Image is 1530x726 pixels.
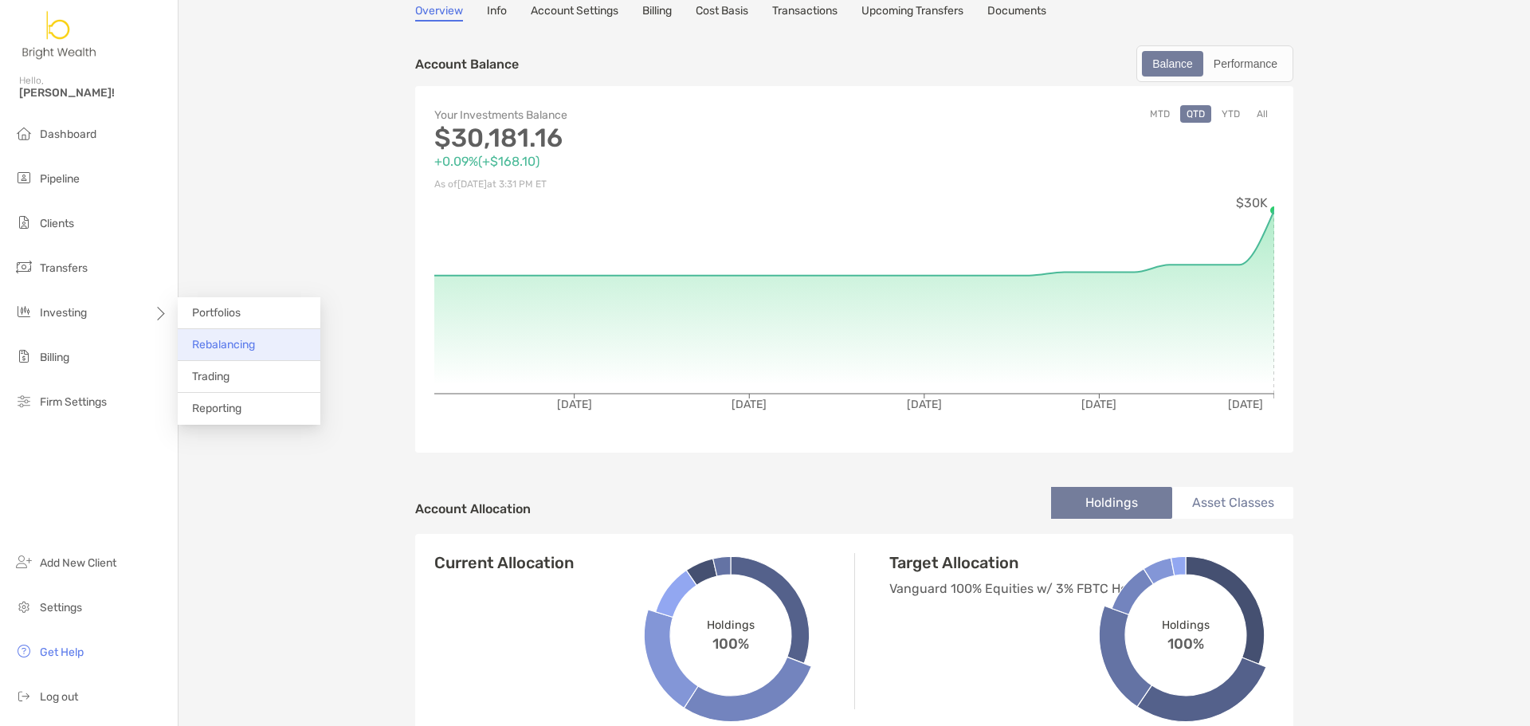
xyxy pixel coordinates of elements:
img: add_new_client icon [14,552,33,571]
h4: Current Allocation [434,553,574,572]
tspan: $30K [1236,195,1268,210]
img: billing icon [14,347,33,366]
span: [PERSON_NAME]! [19,86,168,100]
img: clients icon [14,213,33,232]
img: transfers icon [14,257,33,277]
a: Transactions [772,4,838,22]
div: segmented control [1136,45,1293,82]
button: QTD [1180,105,1211,123]
tspan: [DATE] [1081,398,1116,411]
a: Info [487,4,507,22]
span: Investing [40,306,87,320]
a: Documents [987,4,1046,22]
span: Dashboard [40,128,96,141]
span: Firm Settings [40,395,107,409]
span: Settings [40,601,82,614]
p: Account Balance [415,54,519,74]
img: dashboard icon [14,124,33,143]
div: Balance [1144,53,1202,75]
span: Rebalancing [192,338,255,351]
h4: Target Allocation [889,553,1136,572]
p: Your Investments Balance [434,105,854,125]
p: As of [DATE] at 3:31 PM ET [434,175,854,194]
span: Portfolios [192,306,241,320]
img: investing icon [14,302,33,321]
p: Vanguard 100% Equities w/ 3% FBTC Hedge [889,579,1136,598]
span: Clients [40,217,74,230]
img: firm-settings icon [14,391,33,410]
tspan: [DATE] [1228,398,1263,411]
span: 100% [712,631,749,652]
img: logout icon [14,686,33,705]
span: Add New Client [40,556,116,570]
tspan: [DATE] [557,398,592,411]
a: Cost Basis [696,4,748,22]
span: Billing [40,351,69,364]
img: settings icon [14,597,33,616]
button: YTD [1215,105,1246,123]
img: get-help icon [14,642,33,661]
a: Overview [415,4,463,22]
span: Holdings [1162,618,1209,631]
span: 100% [1167,631,1204,652]
a: Account Settings [531,4,618,22]
div: Performance [1205,53,1286,75]
span: Log out [40,690,78,704]
button: MTD [1144,105,1176,123]
p: $30,181.16 [434,128,854,148]
tspan: [DATE] [732,398,767,411]
span: Transfers [40,261,88,275]
span: Pipeline [40,172,80,186]
span: Holdings [707,618,754,631]
span: Trading [192,370,229,383]
p: +0.09% ( +$168.10 ) [434,151,854,171]
span: Get Help [40,646,84,659]
a: Upcoming Transfers [861,4,963,22]
img: Zoe Logo [19,6,100,64]
li: Asset Classes [1172,487,1293,519]
tspan: [DATE] [907,398,942,411]
span: Reporting [192,402,241,415]
img: pipeline icon [14,168,33,187]
h4: Account Allocation [415,501,531,516]
button: All [1250,105,1274,123]
li: Holdings [1051,487,1172,519]
a: Billing [642,4,672,22]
